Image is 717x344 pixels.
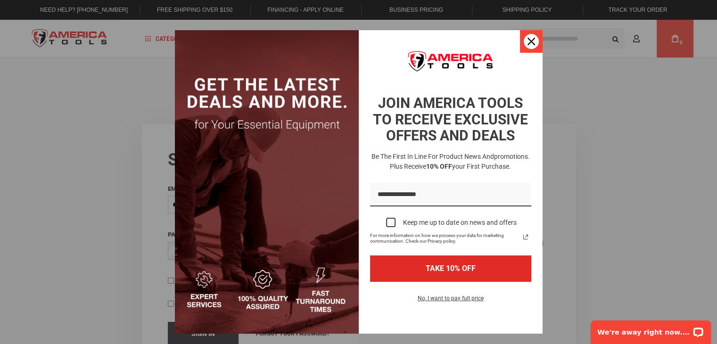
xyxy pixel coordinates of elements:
[527,38,535,45] svg: close icon
[403,219,517,227] div: Keep me up to date on news and offers
[370,255,531,281] button: TAKE 10% OFF
[390,153,530,170] span: promotions. Plus receive your first purchase.
[426,163,452,170] strong: 10% OFF
[585,314,717,344] iframe: LiveChat chat widget
[370,183,531,207] input: Email field
[520,231,531,243] svg: link icon
[373,95,528,144] strong: JOIN AMERICA TOOLS TO RECEIVE EXCLUSIVE OFFERS AND DEALS
[370,233,520,244] span: For more information on how we process your data for marketing communication. Check our Privacy p...
[520,30,543,53] button: Close
[520,231,531,243] a: Read our Privacy Policy
[410,293,491,309] button: No, I want to pay full price
[368,152,533,172] h3: Be the first in line for product news and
